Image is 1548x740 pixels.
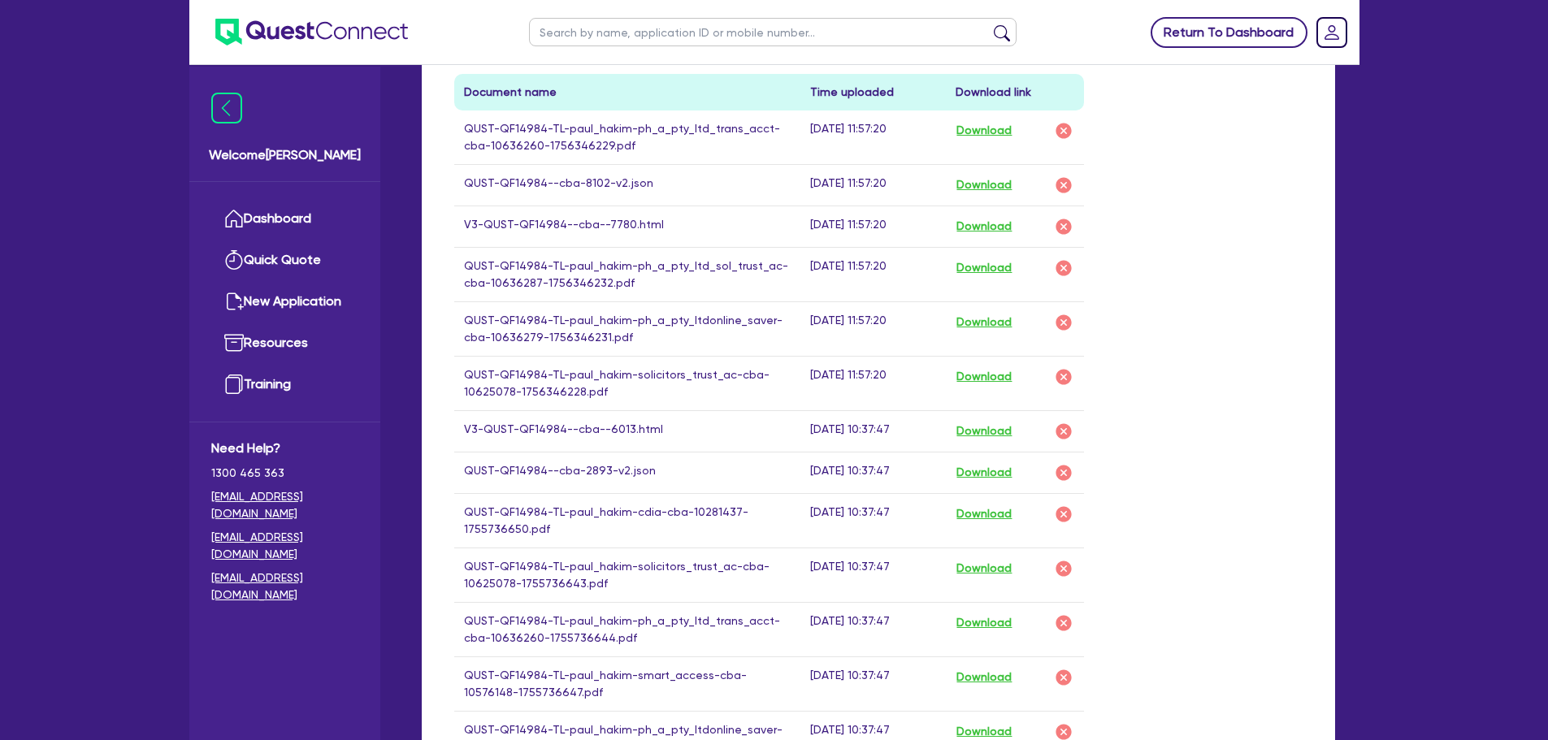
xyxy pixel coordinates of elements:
[800,602,946,656] td: [DATE] 10:37:47
[800,206,946,247] td: [DATE] 11:57:20
[211,240,358,281] a: Quick Quote
[454,164,801,206] td: QUST-QF14984--cba-8102-v2.json
[211,569,358,604] a: [EMAIL_ADDRESS][DOMAIN_NAME]
[1054,504,1073,524] img: delete-icon
[800,301,946,356] td: [DATE] 11:57:20
[454,602,801,656] td: QUST-QF14984-TL-paul_hakim-ph_a_pty_ltd_trans_acct-cba-10636260-1755736644.pdf
[1311,11,1353,54] a: Dropdown toggle
[211,322,358,364] a: Resources
[800,356,946,410] td: [DATE] 11:57:20
[529,18,1017,46] input: Search by name, application ID or mobile number...
[454,493,801,547] td: QUST-QF14984-TL-paul_hakim-cdia-cba-10281437-1755736650.pdf
[956,366,1012,387] button: Download
[1054,121,1073,141] img: delete-icon
[956,120,1012,141] button: Download
[1054,367,1073,387] img: delete-icon
[1054,313,1073,332] img: delete-icon
[224,333,244,353] img: resources
[211,465,358,482] span: 1300 465 363
[800,547,946,602] td: [DATE] 10:37:47
[800,656,946,711] td: [DATE] 10:37:47
[454,410,801,452] td: V3-QUST-QF14984--cba--6013.html
[956,667,1012,688] button: Download
[800,247,946,301] td: [DATE] 11:57:20
[211,364,358,405] a: Training
[956,175,1012,196] button: Download
[800,452,946,493] td: [DATE] 10:37:47
[1054,463,1073,483] img: delete-icon
[454,301,801,356] td: QUST-QF14984-TL-paul_hakim-ph_a_pty_ltdonline_saver-cba-10636279-1756346231.pdf
[1054,559,1073,578] img: delete-icon
[215,19,408,45] img: quest-connect-logo-blue
[211,439,358,458] span: Need Help?
[1054,422,1073,441] img: delete-icon
[224,374,244,394] img: training
[454,206,801,247] td: V3-QUST-QF14984--cba--7780.html
[946,74,1084,110] th: Download link
[211,488,358,522] a: [EMAIL_ADDRESS][DOMAIN_NAME]
[454,74,801,110] th: Document name
[956,462,1012,483] button: Download
[956,421,1012,442] button: Download
[454,656,801,711] td: QUST-QF14984-TL-paul_hakim-smart_access-cba-10576148-1755736647.pdf
[454,547,801,602] td: QUST-QF14984-TL-paul_hakim-solicitors_trust_ac-cba-10625078-1755736643.pdf
[224,292,244,311] img: new-application
[800,164,946,206] td: [DATE] 11:57:20
[454,452,801,493] td: QUST-QF14984--cba-2893-v2.json
[1054,258,1073,278] img: delete-icon
[211,529,358,563] a: [EMAIL_ADDRESS][DOMAIN_NAME]
[956,257,1012,279] button: Download
[800,74,946,110] th: Time uploaded
[1054,217,1073,236] img: delete-icon
[224,250,244,270] img: quick-quote
[454,247,801,301] td: QUST-QF14984-TL-paul_hakim-ph_a_pty_ltd_sol_trust_ac-cba-10636287-1756346232.pdf
[956,612,1012,634] button: Download
[1054,613,1073,633] img: delete-icon
[209,145,361,165] span: Welcome [PERSON_NAME]
[956,312,1012,333] button: Download
[454,356,801,410] td: QUST-QF14984-TL-paul_hakim-solicitors_trust_ac-cba-10625078-1756346228.pdf
[211,198,358,240] a: Dashboard
[1054,175,1073,195] img: delete-icon
[956,216,1012,237] button: Download
[454,110,801,165] td: QUST-QF14984-TL-paul_hakim-ph_a_pty_ltd_trans_acct-cba-10636260-1756346229.pdf
[800,493,946,547] td: [DATE] 10:37:47
[800,410,946,452] td: [DATE] 10:37:47
[800,110,946,165] td: [DATE] 11:57:20
[956,558,1012,579] button: Download
[1054,668,1073,687] img: delete-icon
[211,281,358,322] a: New Application
[1151,17,1307,48] a: Return To Dashboard
[956,504,1012,525] button: Download
[211,93,242,123] img: icon-menu-close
